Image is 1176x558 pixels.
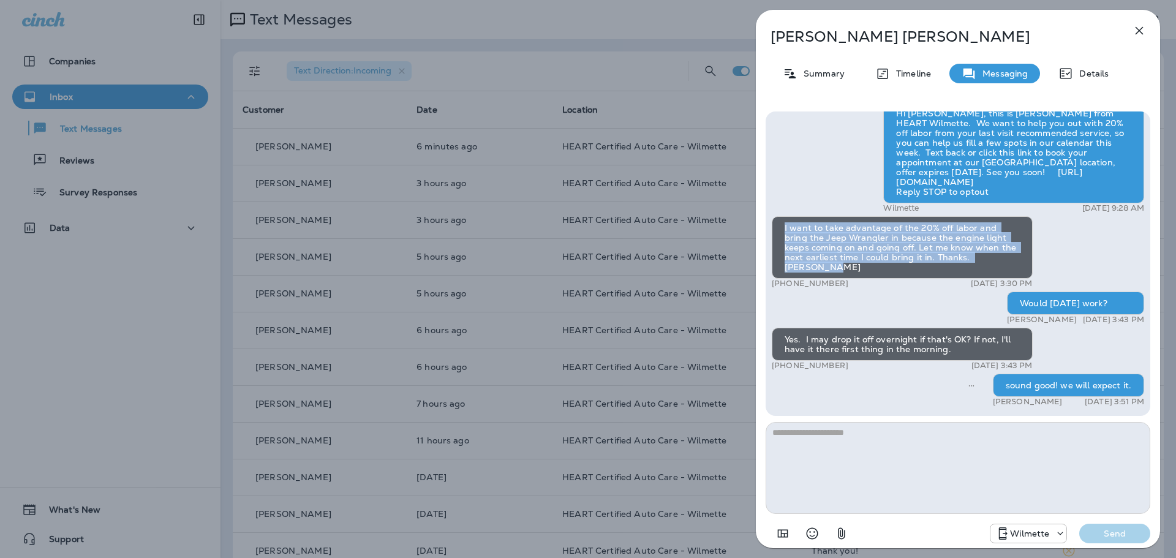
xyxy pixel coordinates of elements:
p: Messaging [976,69,1028,78]
span: Sent [968,379,974,390]
p: [PERSON_NAME] [993,397,1063,407]
p: Summary [797,69,845,78]
p: [PERSON_NAME] [PERSON_NAME] [771,28,1105,45]
p: [PERSON_NAME] [1007,315,1077,325]
p: Wilmette [1010,529,1049,538]
p: [DATE] 3:51 PM [1085,397,1144,407]
p: [PHONE_NUMBER] [772,279,848,288]
p: Details [1073,69,1109,78]
div: Yes. I may drop it off overnight if that's OK? If not, I'll have it there first thing in the morn... [772,328,1033,361]
p: Wilmette [883,203,919,213]
div: Hi [PERSON_NAME], this is [PERSON_NAME] from HEART Wilmette. We want to help you out with 20% off... [883,102,1144,203]
div: Would [DATE] work? [1007,292,1144,315]
p: [DATE] 3:43 PM [971,361,1033,371]
p: [DATE] 3:30 PM [971,279,1033,288]
p: [DATE] 9:28 AM [1082,203,1144,213]
button: Add in a premade template [771,521,795,546]
div: +1 (847) 865-9557 [990,526,1066,541]
div: sound good! we will expect it. [993,374,1144,397]
button: Select an emoji [800,521,824,546]
p: [PHONE_NUMBER] [772,361,848,371]
p: [DATE] 3:43 PM [1083,315,1144,325]
p: Timeline [890,69,931,78]
div: I want to take advantage of the 20% off labor and bring the Jeep Wrangler in because the engine l... [772,216,1033,279]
